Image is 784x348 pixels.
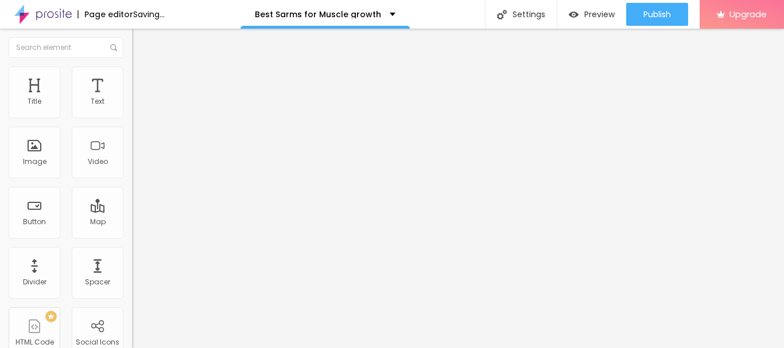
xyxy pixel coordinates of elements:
[557,3,626,26] button: Preview
[28,97,41,105] div: Title
[23,278,46,286] div: Divider
[76,338,119,346] div: Social Icons
[77,10,133,18] div: Page editor
[23,158,46,166] div: Image
[255,10,381,18] p: Best Sarms for Muscle growth
[626,3,688,26] button: Publish
[584,10,615,19] span: Preview
[91,97,104,105] div: Text
[90,218,106,226] div: Map
[15,338,54,346] div: HTML Code
[643,10,671,19] span: Publish
[88,158,108,166] div: Video
[729,9,767,19] span: Upgrade
[23,218,46,226] div: Button
[9,37,123,58] input: Search element
[132,29,784,348] iframe: Editor
[569,10,579,19] img: view-1.svg
[497,10,507,19] img: Icone
[110,44,117,51] img: Icone
[133,10,165,18] div: Saving...
[85,278,110,286] div: Spacer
